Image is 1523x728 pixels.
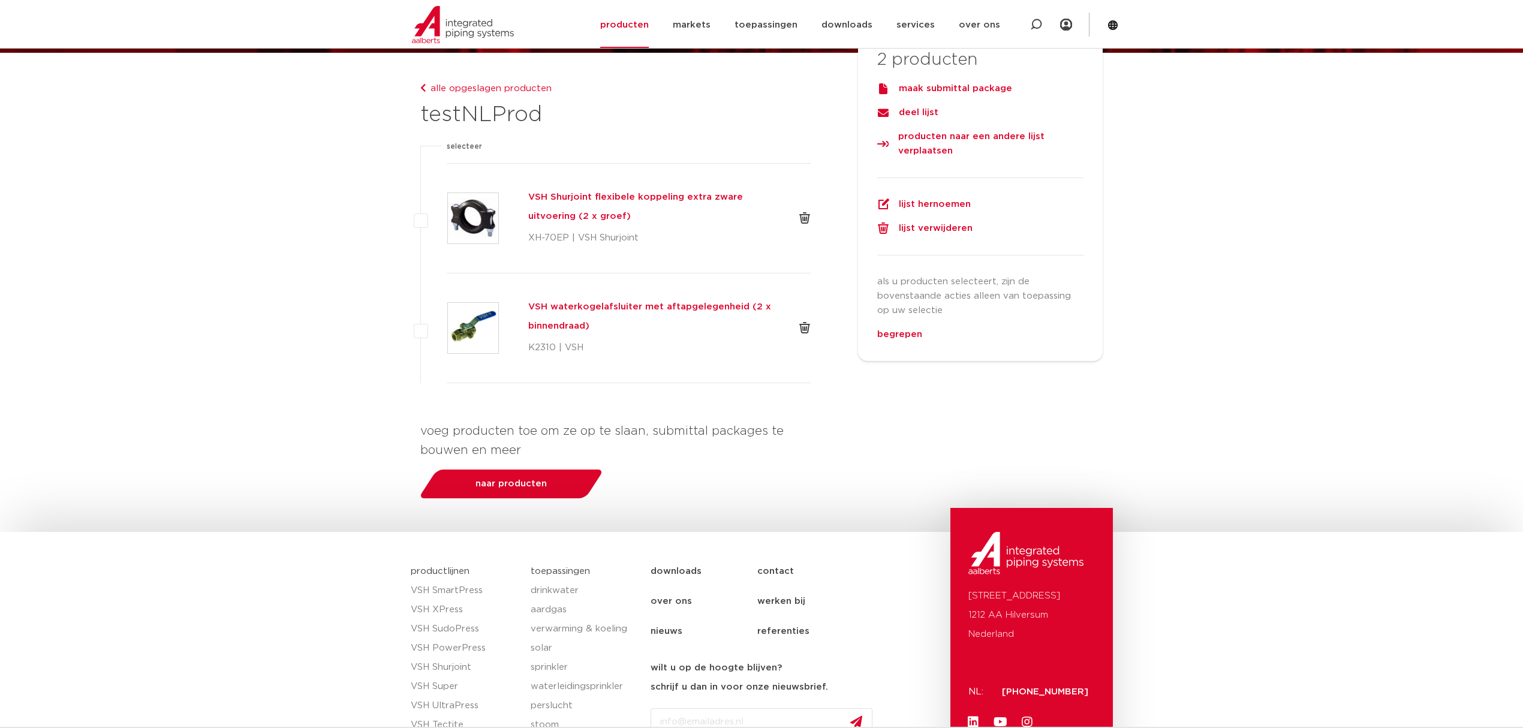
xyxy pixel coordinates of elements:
[892,52,977,68] span: producten
[651,682,828,691] strong: schrijf u dan in voor onze nieuwsbrief.
[531,677,639,696] a: waterleidingsprinkler
[1002,687,1088,696] a: [PHONE_NUMBER]
[428,470,595,498] a: naar producten
[651,556,757,586] a: downloads
[850,715,862,728] img: send.svg
[420,101,811,130] h2: testNLProd
[411,600,519,619] a: VSH XPress
[735,2,797,48] a: toepassingen
[877,106,1083,120] div: deel lijst
[651,616,757,646] a: nieuws
[448,303,498,353] img: thumbnail for k2310
[877,52,887,68] span: 2
[420,422,811,460] h4: voeg producten toe om ze op te slaan, submittal packages te bouwen en meer
[877,330,922,339] a: begrepen
[896,2,935,48] a: services
[411,639,519,658] a: VSH PowerPress
[411,581,519,600] a: VSH SmartPress
[651,556,945,646] nav: Menu
[531,696,639,715] a: perslucht
[877,82,1083,96] div: maak submittal package
[877,197,1083,212] div: lijst hernoemen
[757,586,864,616] a: werken bij
[411,567,469,576] a: productlijnen
[877,275,1083,318] p: als u producten selecteert, zijn de bovenstaande acties alleen van toepassing op uw selectie
[968,682,988,702] p: NL:
[821,2,872,48] a: downloads
[411,658,519,677] a: VSH Shurjoint
[447,139,482,154] p: selecteer
[531,639,639,658] a: solar
[528,188,779,226] a: VSH Shurjoint flexibele koppeling extra zware uitvoering (2 x groef)
[600,2,1000,48] nav: Menu
[528,297,779,336] a: VSH waterkogelafsluiter met aftapgelegenheid (2 x binnendraad)
[877,130,1083,158] div: producten naar een andere lijst verplaatsen
[531,567,590,576] a: toepassingen
[411,677,519,696] a: VSH Super
[528,341,779,355] p: K2310 | VSH
[959,2,1000,48] a: over ons
[651,586,757,616] a: over ons
[651,663,782,672] strong: wilt u op de hoogte blijven?
[877,221,1083,236] div: lijst verwijderen
[531,581,639,600] a: drinkwater
[757,556,864,586] a: contact
[600,2,649,48] a: producten
[968,586,1094,644] p: [STREET_ADDRESS] 1212 AA Hilversum Nederland
[420,84,552,93] a: alle opgeslagen producten
[448,193,498,243] img: thumbnail for xh-70ep
[531,600,639,619] a: aardgas
[411,696,519,715] a: VSH UltraPress
[757,616,864,646] a: referenties
[673,2,711,48] a: markets
[531,619,639,639] a: verwarming & koeling
[411,619,519,639] a: VSH SudoPress
[528,231,779,245] p: XH-70EP | VSH Shurjoint
[531,658,639,677] a: sprinkler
